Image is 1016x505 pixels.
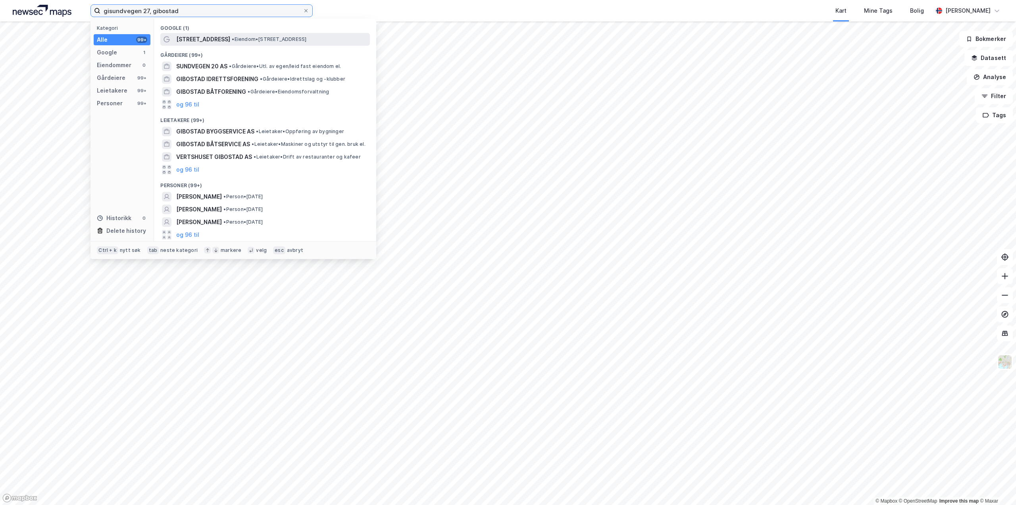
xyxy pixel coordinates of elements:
[141,62,147,68] div: 0
[97,246,118,254] div: Ctrl + k
[141,215,147,221] div: 0
[176,74,258,84] span: GIBOSTAD IDRETTSFORENING
[100,5,303,17] input: Søk på adresse, matrikkel, gårdeiere, leietakere eller personer
[254,154,360,160] span: Leietaker • Drift av restauranter og kafeer
[97,86,127,95] div: Leietakere
[97,35,108,45] div: Alle
[976,107,1013,123] button: Tags
[273,246,285,254] div: esc
[254,154,256,160] span: •
[287,247,303,253] div: avbryt
[176,35,230,44] span: [STREET_ADDRESS]
[97,73,125,83] div: Gårdeiere
[176,217,222,227] span: [PERSON_NAME]
[248,89,329,95] span: Gårdeiere • Eiendomsforvaltning
[97,25,150,31] div: Kategori
[136,87,147,94] div: 99+
[232,36,306,43] span: Eiendom • [STREET_ADDRESS]
[154,19,376,33] div: Google (1)
[229,63,341,70] span: Gårdeiere • Utl. av egen/leid fast eiendom el.
[154,46,376,60] div: Gårdeiere (99+)
[975,88,1013,104] button: Filter
[967,69,1013,85] button: Analyse
[252,141,365,147] span: Leietaker • Maskiner og utstyr til gen. bruk el.
[154,111,376,125] div: Leietakere (99+)
[176,165,199,174] button: og 96 til
[997,354,1012,370] img: Z
[223,206,263,213] span: Person • [DATE]
[136,75,147,81] div: 99+
[256,128,258,134] span: •
[256,247,267,253] div: velg
[120,247,141,253] div: nytt søk
[160,247,198,253] div: neste kategori
[910,6,924,15] div: Bolig
[176,62,227,71] span: SUNDVEGEN 20 AS
[97,48,117,57] div: Google
[141,49,147,56] div: 1
[229,63,231,69] span: •
[176,205,222,214] span: [PERSON_NAME]
[223,206,226,212] span: •
[147,246,159,254] div: tab
[959,31,1013,47] button: Bokmerker
[97,99,123,108] div: Personer
[97,60,131,70] div: Eiendommer
[864,6,893,15] div: Mine Tags
[976,467,1016,505] iframe: Chat Widget
[176,87,246,97] span: GIBOSTAD BÅTFORENING
[176,127,254,136] span: GIBOSTAD BYGGSERVICE AS
[260,76,345,82] span: Gårdeiere • Idrettslag og -klubber
[223,193,226,199] span: •
[176,100,199,109] button: og 96 til
[876,498,897,504] a: Mapbox
[221,247,241,253] div: markere
[232,36,234,42] span: •
[106,226,146,236] div: Delete history
[223,193,263,200] span: Person • [DATE]
[154,176,376,190] div: Personer (99+)
[223,219,226,225] span: •
[260,76,262,82] span: •
[945,6,991,15] div: [PERSON_NAME]
[964,50,1013,66] button: Datasett
[176,192,222,201] span: [PERSON_NAME]
[223,219,263,225] span: Person • [DATE]
[939,498,979,504] a: Improve this map
[2,493,37,503] a: Mapbox homepage
[976,467,1016,505] div: Kontrollprogram for chat
[899,498,937,504] a: OpenStreetMap
[176,139,250,149] span: GIBOSTAD BÅTSERVICE AS
[176,152,252,162] span: VERTSHUSET GIBOSTAD AS
[176,230,199,240] button: og 96 til
[835,6,847,15] div: Kart
[13,5,71,17] img: logo.a4113a55bc3d86da70a041830d287a7e.svg
[248,89,250,95] span: •
[252,141,254,147] span: •
[136,100,147,106] div: 99+
[97,213,131,223] div: Historikk
[136,37,147,43] div: 99+
[256,128,344,135] span: Leietaker • Oppføring av bygninger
